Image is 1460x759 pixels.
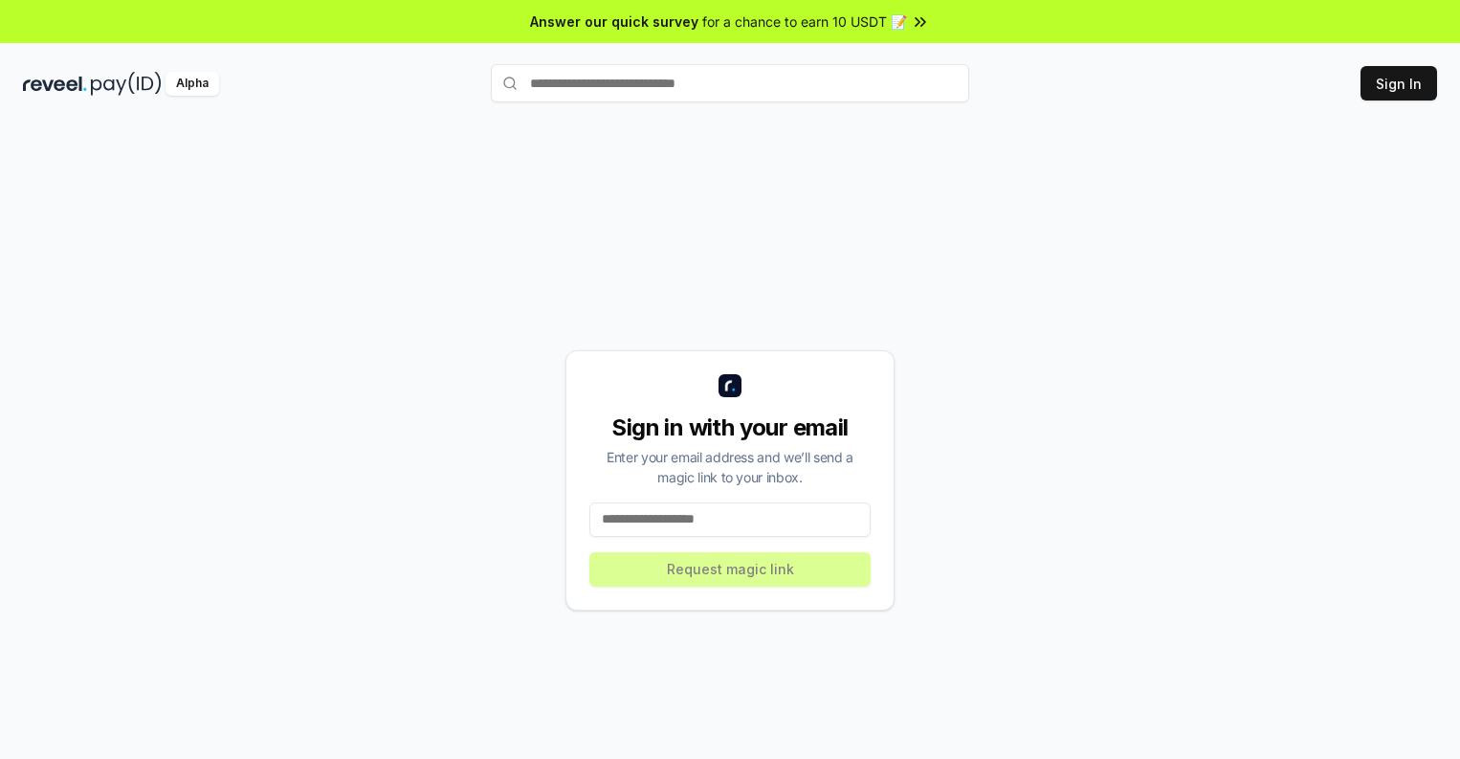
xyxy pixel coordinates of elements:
[23,72,87,96] img: reveel_dark
[91,72,162,96] img: pay_id
[1360,66,1437,100] button: Sign In
[166,72,219,96] div: Alpha
[589,413,871,443] div: Sign in with your email
[589,447,871,487] div: Enter your email address and we’ll send a magic link to your inbox.
[702,11,907,32] span: for a chance to earn 10 USDT 📝
[719,374,741,397] img: logo_small
[530,11,698,32] span: Answer our quick survey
